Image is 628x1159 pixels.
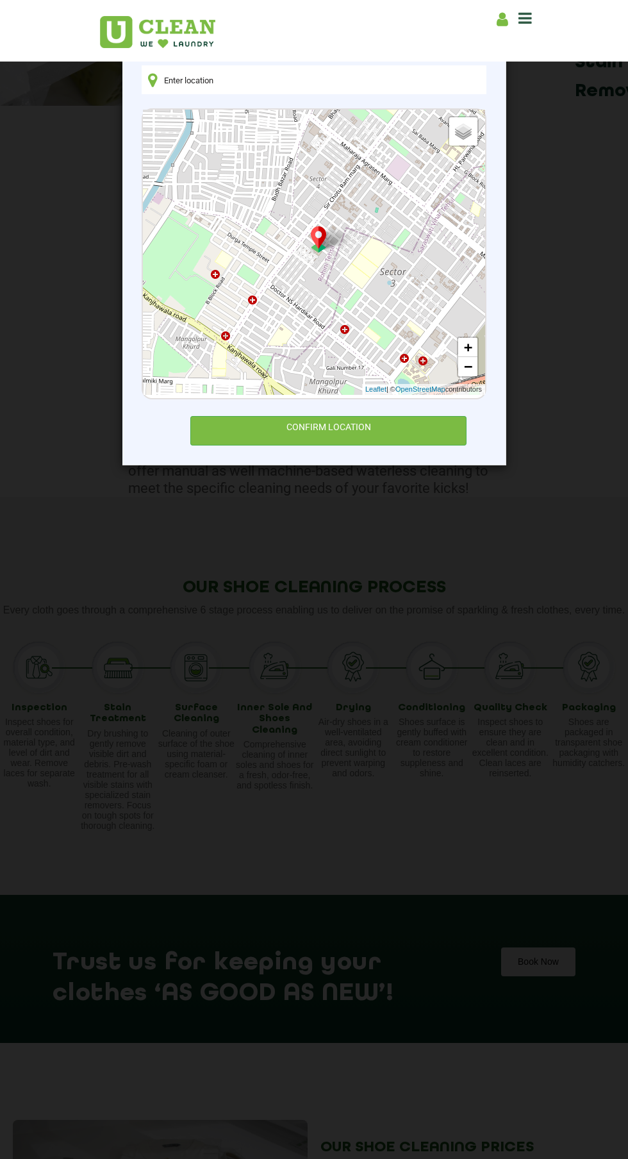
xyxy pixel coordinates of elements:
div: CONFIRM LOCATION [190,416,467,445]
a: Leaflet [365,384,386,395]
a: Layers [449,117,477,146]
a: OpenStreetMap [395,384,445,395]
div: | © contributors [362,384,485,395]
img: UClean Laundry and Dry Cleaning [100,16,215,48]
a: Zoom in [458,338,477,357]
a: Zoom out [458,357,477,376]
input: Enter location [142,65,486,94]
